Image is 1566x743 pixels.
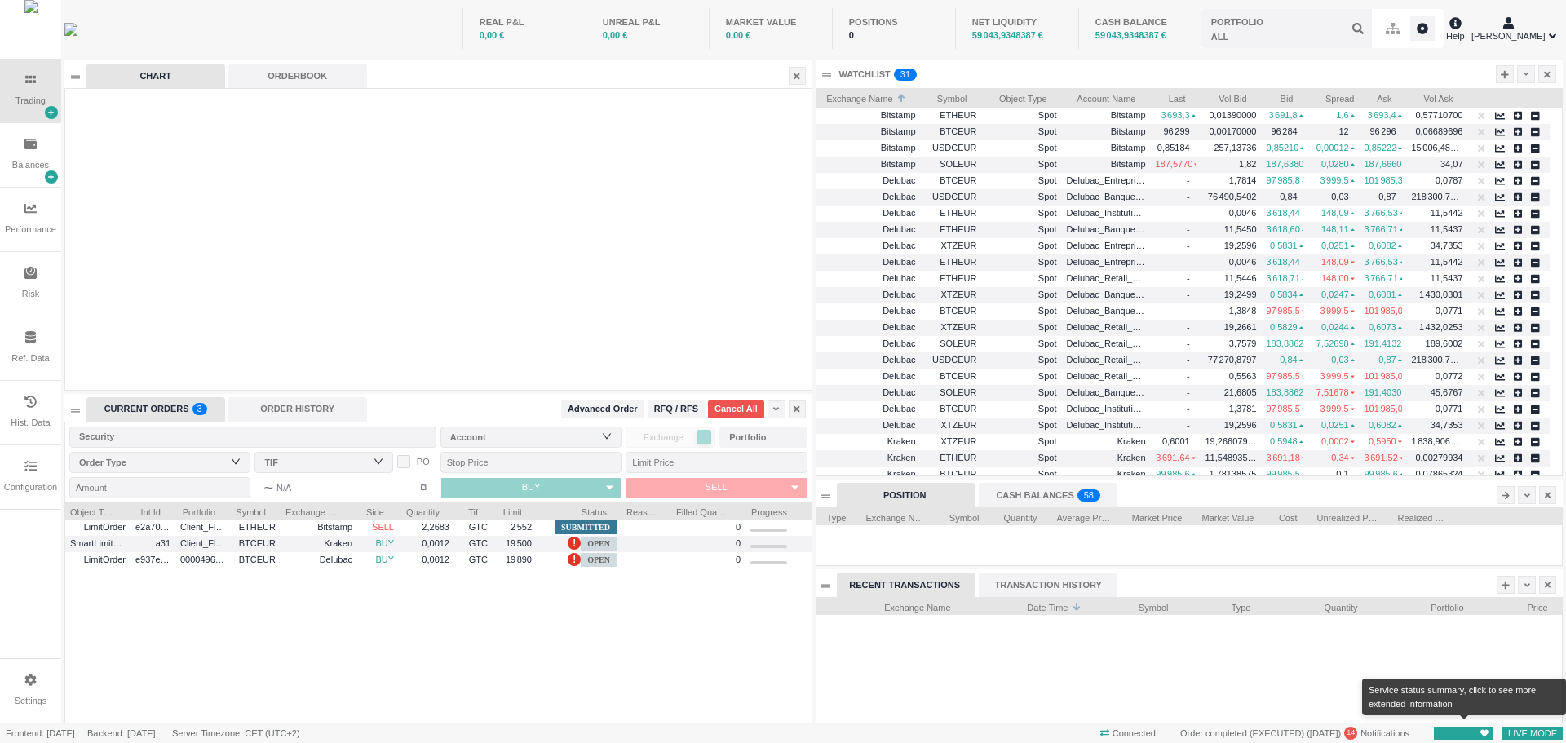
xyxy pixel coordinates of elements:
[883,257,915,267] span: Delubac
[1365,143,1403,153] span: 0,85222
[192,403,207,415] sup: 3
[987,449,1057,467] span: Spot
[1267,175,1306,185] span: 97 985,8
[86,397,225,422] div: CURRENT ORDERS
[926,318,977,337] span: XTZEUR
[1156,453,1195,462] span: 3 691,64
[1321,436,1355,446] span: 0,0002
[1067,338,1173,348] span: Delubac_Retail_Particulier
[1267,257,1306,267] span: 3 618,44
[883,404,915,414] span: Delubac
[987,155,1057,174] span: Spot
[883,175,915,185] span: Delubac
[1412,192,1466,201] span: 218 300,7550
[905,69,910,85] p: 1
[1369,322,1402,332] span: 0,6073
[450,429,604,445] div: Account
[1415,110,1462,120] span: 0,57710700
[881,126,916,136] span: Bitstamp
[839,68,891,82] div: WATCHLIST
[1156,89,1186,105] span: Last
[1111,110,1146,120] span: Bitstamp
[987,253,1057,272] span: Spot
[926,416,977,435] span: XTZEUR
[1431,208,1463,218] span: 11,5442
[1471,29,1545,43] span: [PERSON_NAME]
[1365,306,1409,316] span: 101 985,0
[5,223,56,237] div: Performance
[849,15,939,29] div: POSITIONS
[881,110,916,120] span: Bitstamp
[1431,257,1463,267] span: 11,5442
[1412,436,1475,446] span: 1 838,90687750
[887,436,916,446] span: Kraken
[1162,436,1196,446] span: 0,6001
[1067,89,1136,105] span: Account Name
[65,89,812,390] iframe: advanced chart TradingView widget
[987,383,1057,402] span: Spot
[1431,420,1463,430] span: 34,7353
[480,15,569,29] div: REAL P&L
[11,416,50,430] div: Hist. Data
[1270,290,1303,299] span: 0,5834
[374,456,383,467] i: icon: down
[1272,126,1303,136] span: 96 284
[626,452,807,473] input: Limit Price
[987,432,1057,451] span: Spot
[1067,257,1150,267] span: Delubac_Entreprises
[1224,273,1257,283] span: 11,5446
[987,89,1047,105] span: Object Type
[1067,355,1173,365] span: Delubac_Retail_Particulier
[70,551,126,569] span: LimitOrder
[883,241,915,250] span: Delubac
[1316,143,1355,153] span: 0,00012
[235,518,276,537] span: ETHEUR
[1224,290,1257,299] span: 19,2499
[926,188,977,206] span: USDCEUR
[1229,371,1257,381] span: 0,5563
[881,143,916,153] span: Bitstamp
[228,397,367,422] div: ORDER HISTORY
[1321,241,1355,250] span: 0,0251
[1208,355,1257,365] span: 77 270,8797
[1201,9,1372,48] input: ALL
[1267,159,1310,169] span: 187,6380
[1365,371,1409,381] span: 101 985,0
[1378,192,1401,201] span: 0,87
[1205,453,1258,462] span: 11,54893514
[1095,15,1185,29] div: CASH BALANCE
[1369,420,1402,430] span: 0,6082
[987,220,1057,239] span: Spot
[1211,15,1263,29] div: PORTFOLIO
[1367,110,1401,120] span: 3 693,4
[1331,192,1354,201] span: 0,03
[887,453,916,462] span: Kraken
[987,285,1057,304] span: Spot
[568,402,638,416] span: Advanced Order
[1378,355,1401,365] span: 0,87
[926,220,977,239] span: ETHEUR
[1321,224,1355,234] span: 148,11
[522,482,541,492] span: BUY
[1187,208,1196,218] span: -
[926,449,977,467] span: ETHEUR
[1224,322,1257,332] span: 19,2661
[1435,306,1463,316] span: 0,0771
[1067,224,1166,234] span: Delubac_Banque_Privee
[1067,387,1166,397] span: Delubac_Banque_Privee
[887,469,916,479] span: Kraken
[987,318,1057,337] span: Spot
[926,432,977,451] span: XTZEUR
[180,534,225,553] span: Client_Flow
[1435,371,1463,381] span: 0,0772
[1111,126,1146,136] span: Bitstamp
[1187,257,1196,267] span: -
[1321,273,1355,283] span: 148,00
[987,334,1057,353] span: Spot
[926,155,977,174] span: SOLEUR
[1267,387,1315,397] span: 183,88622
[883,273,915,283] span: Delubac
[1224,387,1257,397] span: 21,6805
[1214,143,1257,153] span: 257,13736
[1229,175,1257,185] span: 1,7814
